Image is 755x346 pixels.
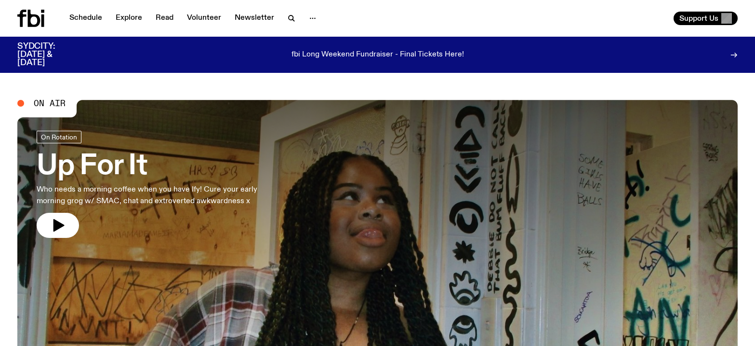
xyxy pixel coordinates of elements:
button: Support Us [674,12,738,25]
p: Who needs a morning coffee when you have Ify! Cure your early morning grog w/ SMAC, chat and extr... [37,184,283,207]
span: On Air [34,99,66,108]
span: Support Us [679,14,718,23]
a: Volunteer [181,12,227,25]
span: On Rotation [41,134,77,141]
h3: SYDCITY: [DATE] & [DATE] [17,42,79,67]
a: Schedule [64,12,108,25]
a: Newsletter [229,12,280,25]
a: Read [150,12,179,25]
a: Up For ItWho needs a morning coffee when you have Ify! Cure your early morning grog w/ SMAC, chat... [37,131,283,238]
h3: Up For It [37,153,283,180]
p: fbi Long Weekend Fundraiser - Final Tickets Here! [291,51,464,59]
a: Explore [110,12,148,25]
a: On Rotation [37,131,81,143]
